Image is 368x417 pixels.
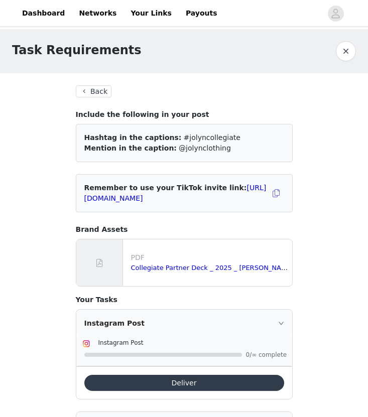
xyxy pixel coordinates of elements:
[76,109,293,120] h4: Include the following in your post
[131,264,306,271] a: Collegiate Partner Deck _ 2025 _ [PERSON_NAME].pdf
[131,252,288,263] p: PDF
[16,2,71,25] a: Dashboard
[84,133,182,142] span: Hashtag in the captions:
[278,320,284,326] i: icon: right
[84,144,177,152] span: Mention in the caption:
[76,295,293,305] h4: Your Tasks
[82,340,90,348] img: Instagram Icon
[179,144,231,152] span: @jolynclothing
[180,2,223,25] a: Payouts
[331,6,340,22] div: avatar
[76,224,293,235] h4: Brand Assets
[84,184,267,202] span: Remember to use your TikTok invite link:
[12,41,142,59] h1: Task Requirements
[98,339,144,346] span: Instagram Post
[76,85,112,97] button: Back
[73,2,122,25] a: Networks
[184,133,240,142] span: #jolyncollegiate
[125,2,178,25] a: Your Links
[84,375,284,391] button: Deliver
[246,352,286,358] span: 0/∞ complete
[76,310,292,337] div: icon: rightInstagram Post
